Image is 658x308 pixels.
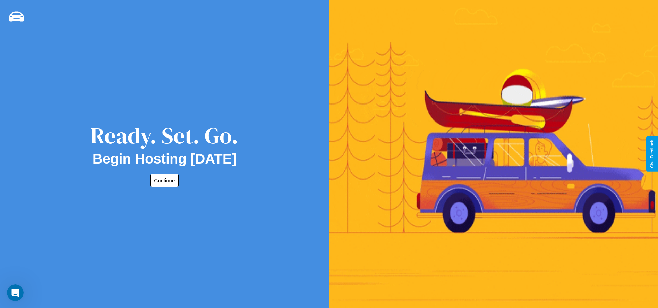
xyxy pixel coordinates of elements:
h2: Begin Hosting [DATE] [93,151,237,167]
div: Give Feedback [650,140,655,168]
iframe: Intercom live chat [7,284,24,301]
button: Continue [150,174,179,187]
div: Ready. Set. Go. [91,120,238,151]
